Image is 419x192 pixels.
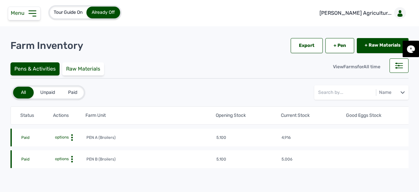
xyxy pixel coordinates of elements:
div: All [13,87,34,98]
th: Farm Unit [85,112,215,119]
td: 5,006 [281,156,346,163]
td: 5,100 [216,135,281,141]
span: Menu [11,10,27,16]
th: Good Eggs Stock [346,112,411,119]
span: options [54,157,69,161]
input: Search by... [318,85,376,100]
div: Name [378,89,393,96]
div: Export [291,38,323,53]
td: 4,916 [281,135,346,141]
th: Actions [53,112,85,119]
a: + Pen [325,38,354,53]
th: Current Stock [281,112,346,119]
th: Status [20,112,53,119]
div: Raw Materials [62,62,104,75]
span: Tour Guide On [54,10,82,15]
div: Paid [62,87,84,98]
p: [PERSON_NAME] Agricultur... [319,9,392,17]
div: Pens & Activities [10,62,60,75]
p: Farm Inventory [10,40,83,52]
div: Unpaid [34,87,62,98]
td: PEN B (Broilers) [86,156,216,163]
th: Opening Stock [215,112,281,119]
a: [PERSON_NAME] Agricultur... [314,4,409,22]
span: options [54,135,69,139]
span: Farms [343,64,357,70]
div: View for All time [328,60,386,74]
span: Already Off [92,10,115,15]
a: + Raw Materials [357,38,409,53]
td: 5,100 [216,156,281,163]
td: PEN A (Broilers) [86,135,216,141]
td: Paid [21,135,53,141]
td: Paid [21,156,53,163]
